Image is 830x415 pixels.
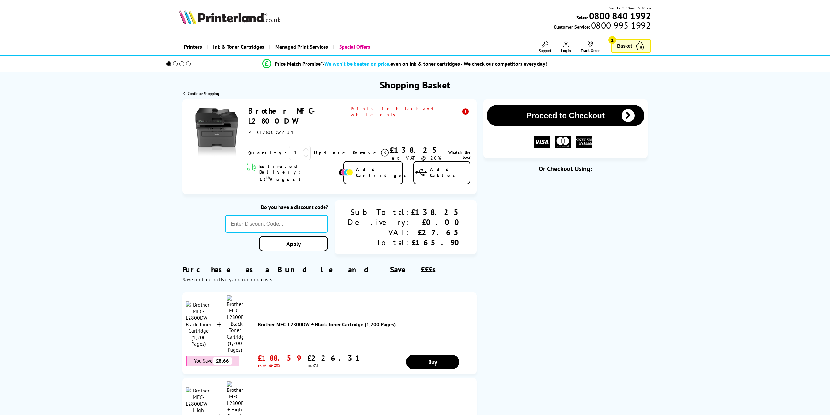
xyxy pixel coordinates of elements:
[356,167,410,178] span: Add Cartridges
[213,39,264,55] span: Ink & Toner Cartridges
[607,5,651,11] span: Mon - Fri 9:00am - 5:30pm
[186,301,212,347] img: Brother MFC-L2800DW + Black Toner Cartridge (1,200 Pages)
[483,165,648,173] div: Or Checkout Using:
[275,60,323,67] span: Price Match Promise*
[182,255,477,283] div: Purchase as a Bundle and Save £££s
[183,91,219,96] a: Continue Shopping
[608,36,616,44] span: 1
[348,237,411,247] div: Total:
[179,39,207,55] a: Printers
[406,355,459,369] a: Buy
[248,106,323,126] a: Brother MFC-L2800DW
[581,41,600,53] a: Track Order
[158,58,652,70] li: modal_Promise
[487,105,645,126] button: Proceed to Checkout
[207,39,269,55] a: Ink & Toner Cartridges
[561,48,571,53] span: Log In
[430,167,470,178] span: Add Cables
[225,204,328,210] div: Do you have a discount code?
[351,106,470,118] span: Prints in black and white only
[588,13,651,19] a: 0800 840 1992
[259,236,328,251] a: Apply
[390,145,443,155] div: £138.25
[380,78,450,91] h1: Shopping Basket
[561,41,571,53] a: Log In
[589,10,651,22] b: 0800 840 1992
[248,150,286,156] span: Quantity:
[314,150,348,156] a: Update
[186,356,240,366] div: You Save
[258,363,301,368] span: ex VAT @ 20%
[539,41,551,53] a: Support
[576,14,588,21] span: Sales:
[617,41,632,50] span: Basket
[576,136,592,149] img: American Express
[353,148,390,158] a: Delete item from your basket
[225,215,328,233] input: Enter Discount Code...
[323,60,547,67] div: - even on ink & toner cartridges - We check our competitors every day!
[324,60,390,67] span: We won’t be beaten on price,
[248,129,294,135] span: MFCL2800DWZU1
[348,217,411,227] div: Delivery:
[411,227,464,237] div: £27.65
[259,163,337,182] span: Estimated Delivery: 13 August
[534,136,550,149] img: VISA
[555,136,571,149] img: MASTER CARD
[227,295,243,353] img: Brother MFC-L2800DW + Black Toner Cartridge (1,200 Pages)
[179,10,299,25] a: Printerland Logo
[611,39,651,53] a: Basket 1
[339,169,353,176] img: Add Cartridges
[333,39,375,55] a: Special Offers
[411,207,464,217] div: £138.25
[307,353,363,363] span: £226.31
[179,10,281,24] img: Printerland Logo
[266,175,270,180] sup: th
[411,217,464,227] div: £0.00
[258,321,474,327] a: Brother MFC-L2800DW + Black Toner Cartridge (1,200 Pages)
[448,150,470,160] span: What's in the box?
[182,276,477,283] div: Save on time, delivery and running costs
[392,155,441,161] span: ex VAT @ 20%
[307,363,363,368] span: inc VAT
[269,39,333,55] a: Managed Print Services
[443,150,470,160] a: lnk_inthebox
[539,48,551,53] span: Support
[213,357,232,365] span: £8.66
[192,108,241,157] img: Brother MFC-L2800DW
[258,353,301,363] span: £188.59
[348,227,411,237] div: VAT:
[188,91,219,96] span: Continue Shopping
[353,150,379,156] span: Remove
[411,237,464,247] div: £165.90
[554,22,651,30] span: Customer Service:
[590,22,651,28] span: 0800 995 1992
[348,207,411,217] div: Sub Total:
